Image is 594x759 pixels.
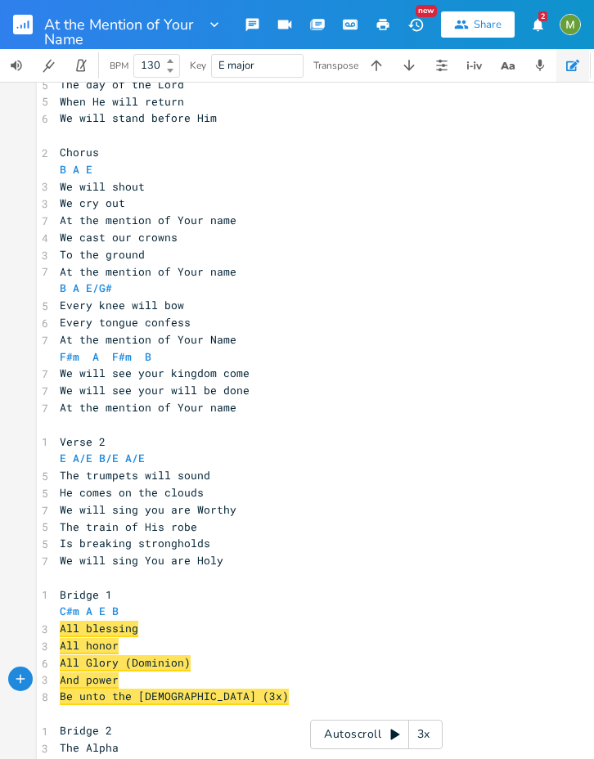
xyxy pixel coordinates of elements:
span: Bridge 1 [60,587,112,602]
span: A [73,281,79,295]
span: Is breaking strongholds [60,536,210,550]
span: E major [218,58,254,73]
span: A [86,604,92,618]
span: All honor [60,638,119,654]
span: B [60,281,66,295]
span: Be unto the [DEMOGRAPHIC_DATA] (3x) [60,689,289,705]
div: Autoscroll [310,720,443,749]
span: At the mention of Your name [60,264,236,279]
span: B [60,162,66,177]
span: At the Mention of Your Name [44,17,200,32]
button: 2 [521,10,554,39]
div: 3x [409,720,439,749]
span: And power [60,672,119,689]
span: C#m [60,604,79,618]
span: B [112,604,119,618]
span: E [86,162,92,177]
span: B [145,349,151,364]
span: We will see your kingdom come [60,366,250,380]
span: We will see your will be done [60,383,250,397]
span: F#m [112,349,132,364]
div: New [416,5,437,17]
span: The train of His robe [60,519,197,534]
span: Chorus [60,145,99,159]
div: BPM [110,61,128,70]
span: The Alpha [60,740,119,755]
span: A/E [125,451,145,465]
span: E [60,451,66,465]
span: Every tongue confess [60,315,191,330]
span: E/G# [86,281,112,295]
div: Transpose [313,61,358,70]
span: The day of the Lord [60,77,184,92]
span: Verse 2 [60,434,106,449]
div: 2 [538,11,547,21]
span: All blessing [60,621,138,637]
span: F#m [60,349,79,364]
span: At the mention of Your Name [60,332,236,347]
span: All Glory (Dominion) [60,655,191,671]
span: E [99,604,106,618]
span: We cry out [60,195,125,210]
img: Mik Sivak [560,14,581,35]
span: We will sing You are Holy [60,553,223,568]
div: Share [474,17,502,32]
span: At the mention of Your name [60,213,236,227]
span: B/E [99,451,119,465]
span: We cast our crowns [60,230,178,245]
span: A [92,349,99,364]
span: Every knee will bow [60,298,184,312]
span: We will shout [60,179,145,194]
button: New [399,10,432,39]
span: We will stand before Him [60,110,217,125]
span: At the mention of Your name [60,400,236,415]
span: He comes on the clouds [60,485,204,500]
span: When He will return [60,94,184,109]
span: A [73,162,79,177]
button: Share [441,11,515,38]
span: The trumpets will sound [60,468,210,483]
div: Key [190,61,206,70]
span: To the ground [60,247,145,262]
span: A/E [73,451,92,465]
span: We will sing you are Worthy [60,502,236,517]
span: Bridge 2 [60,723,112,738]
